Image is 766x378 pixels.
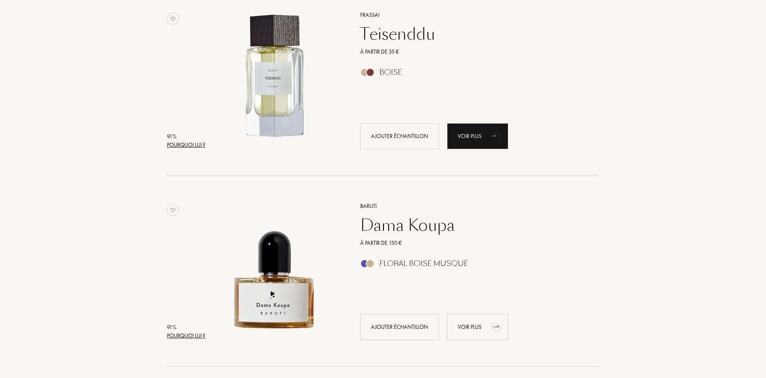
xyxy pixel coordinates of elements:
div: Ajouter échantillon [360,123,439,149]
a: Teisenddu Frassai [208,1,348,158]
div: animation [489,318,505,334]
a: Dama Koupa Baruti [208,192,348,349]
a: Voir plusanimation [447,123,508,149]
div: Pourquoi lui ? [167,332,205,340]
a: Floral Boisé Musqué [354,262,588,270]
img: Dama Koupa Baruti [208,201,341,334]
div: Boisé [379,68,402,77]
div: Voir plus [447,314,508,340]
div: animation [489,128,505,144]
div: Pourquoi lui ? [167,141,205,149]
a: Baruti [354,202,588,210]
img: no_like_p.png [167,204,179,216]
a: Dama Koupa [354,216,588,235]
a: À partir de 35 € [354,48,588,56]
a: Boisé [354,70,588,79]
div: 91 % [167,132,205,141]
img: Teisenddu Frassai [208,10,341,143]
a: Frassai [354,11,588,19]
a: À partir de 130 € [354,239,588,247]
img: no_like_p.png [167,13,179,25]
div: Voir plus [447,123,508,149]
div: Ajouter échantillon [360,314,439,340]
a: Voir plusanimation [447,314,508,340]
a: Teisenddu [354,24,588,44]
div: Floral Boisé Musqué [379,259,468,268]
div: 91 % [167,323,205,332]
